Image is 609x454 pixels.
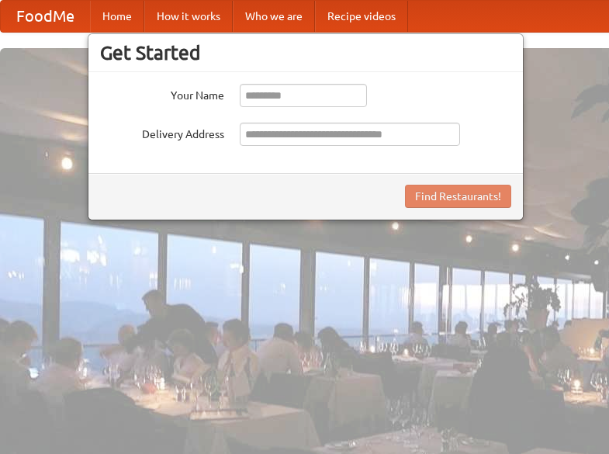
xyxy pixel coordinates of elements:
[100,41,511,64] h3: Get Started
[90,1,144,32] a: Home
[405,185,511,208] button: Find Restaurants!
[233,1,315,32] a: Who we are
[1,1,90,32] a: FoodMe
[315,1,408,32] a: Recipe videos
[100,123,224,142] label: Delivery Address
[100,84,224,103] label: Your Name
[144,1,233,32] a: How it works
